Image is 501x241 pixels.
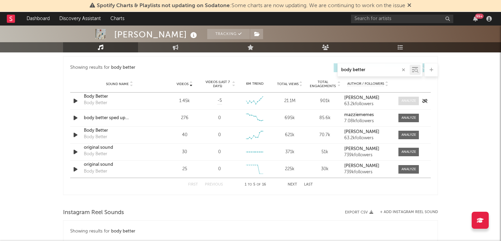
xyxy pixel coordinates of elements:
[373,210,438,214] div: + Add Instagram Reel Sound
[97,3,230,9] span: Spotify Charts & Playlists not updating on Sodatone
[84,144,155,151] a: original sound
[169,166,200,173] div: 25
[274,132,306,139] div: 621k
[218,132,221,139] div: 0
[218,149,221,156] div: 0
[84,134,107,141] div: Body Better
[475,14,484,19] div: 99 +
[304,183,313,187] button: Last
[177,82,188,86] span: Videos
[288,183,297,187] button: Next
[169,132,200,139] div: 40
[207,29,250,39] button: Tracking
[84,127,155,134] a: Body Better
[344,164,379,168] strong: [PERSON_NAME]
[351,15,453,23] input: Search for artists
[344,96,392,100] a: [PERSON_NAME]
[217,97,222,104] span: -5
[344,164,392,168] a: [PERSON_NAME]
[347,82,384,86] span: Author / Followers
[84,100,107,107] div: Body Better
[169,98,200,105] div: 1.45k
[338,67,410,73] input: Search by song name or URL
[344,96,379,100] strong: [PERSON_NAME]
[169,149,200,156] div: 30
[84,168,107,175] div: Body Better
[63,209,124,217] span: Instagram Reel Sounds
[204,80,231,88] span: Videos (last 7 days)
[218,166,221,173] div: 0
[84,115,155,122] a: body better sped up [PERSON_NAME]
[309,132,341,139] div: 70.7k
[344,113,392,117] a: mazziememes
[84,161,155,168] a: original sound
[344,102,392,107] div: 63.2k followers
[309,149,341,156] div: 51k
[237,181,274,189] div: 1 5 16
[277,82,299,86] span: Total Views
[257,183,261,186] span: of
[84,93,155,100] a: Body Better
[111,227,135,236] div: body better
[309,80,337,88] span: Total Engagements
[473,16,478,21] button: 99+
[309,166,341,173] div: 30k
[218,115,221,122] div: 0
[274,166,306,173] div: 225k
[344,113,374,117] strong: mazziememes
[114,29,199,40] div: [PERSON_NAME]
[248,183,252,186] span: to
[345,210,373,214] button: Export CSV
[344,153,392,158] div: 739k followers
[239,81,271,86] div: 6M Trend
[84,151,107,158] div: Body Better
[309,115,341,122] div: 85.6k
[70,227,431,236] div: Showing results for
[309,98,341,105] div: 901k
[380,210,438,214] button: + Add Instagram Reel Sound
[97,3,405,9] span: : Some charts are now updating. We are continuing to work on the issue
[55,12,106,26] a: Discovery Assistant
[274,149,306,156] div: 371k
[274,115,306,122] div: 695k
[344,147,392,151] a: [PERSON_NAME]
[344,130,379,134] strong: [PERSON_NAME]
[205,183,223,187] button: Previous
[344,136,392,141] div: 63.2k followers
[188,183,198,187] button: First
[344,170,392,175] div: 739k followers
[344,119,392,124] div: 7.08k followers
[274,98,306,105] div: 21.1M
[344,147,379,151] strong: [PERSON_NAME]
[106,82,129,86] span: Sound Name
[407,3,411,9] span: Dismiss
[22,12,55,26] a: Dashboard
[344,130,392,134] a: [PERSON_NAME]
[169,115,200,122] div: 276
[106,12,129,26] a: Charts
